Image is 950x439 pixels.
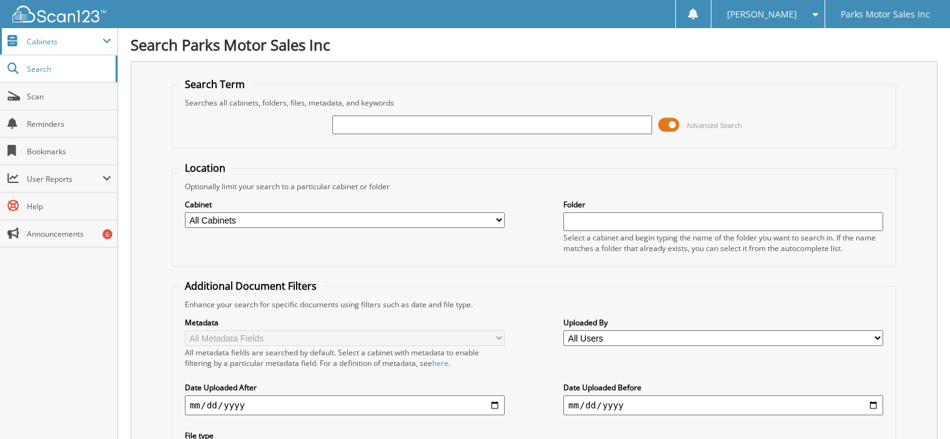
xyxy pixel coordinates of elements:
[563,317,883,328] label: Uploaded By
[179,279,323,293] legend: Additional Document Filters
[27,174,102,184] span: User Reports
[179,181,890,192] div: Optionally limit your search to a particular cabinet or folder
[27,91,111,102] span: Scan
[727,11,797,18] span: [PERSON_NAME]
[179,77,251,91] legend: Search Term
[102,229,112,239] div: 6
[12,6,106,22] img: scan123-logo-white.svg
[179,97,890,108] div: Searches all cabinets, folders, files, metadata, and keywords
[888,379,950,439] iframe: Chat Widget
[179,161,232,175] legend: Location
[185,395,505,415] input: start
[179,299,890,310] div: Enhance your search for specific documents using filters such as date and file type.
[185,199,505,210] label: Cabinet
[27,201,111,212] span: Help
[27,119,111,129] span: Reminders
[185,347,505,368] div: All metadata fields are searched by default. Select a cabinet with metadata to enable filtering b...
[185,382,505,393] label: Date Uploaded After
[185,317,505,328] label: Metadata
[27,64,109,74] span: Search
[27,229,111,239] span: Announcements
[563,199,883,210] label: Folder
[563,232,883,254] div: Select a cabinet and begin typing the name of the folder you want to search in. If the name match...
[841,11,930,18] span: Parks Motor Sales Inc
[686,121,742,130] span: Advanced Search
[27,146,111,157] span: Bookmarks
[432,358,448,368] a: here
[563,382,883,393] label: Date Uploaded Before
[27,36,102,47] span: Cabinets
[131,34,938,55] h1: Search Parks Motor Sales Inc
[563,395,883,415] input: end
